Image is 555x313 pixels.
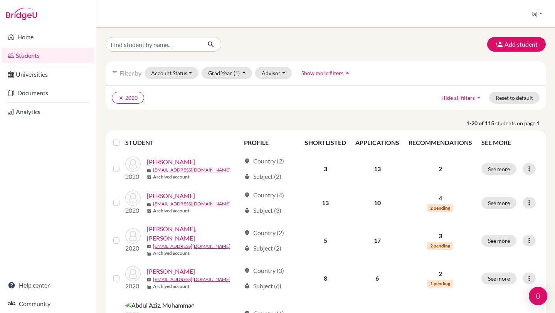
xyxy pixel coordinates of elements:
div: Country (2) [244,228,284,237]
span: mail [147,244,151,249]
a: Community [2,296,94,311]
span: mail [147,278,151,282]
span: inventory_2 [147,209,151,214]
img: Bridge-U [6,8,37,20]
span: Hide all filters [441,94,475,101]
td: 10 [351,186,404,220]
span: inventory_2 [147,284,151,289]
span: location_on [244,268,250,274]
button: See more [481,163,516,175]
span: 2 pending [427,204,453,212]
p: 2020 [125,172,141,181]
p: 2020 [125,281,141,291]
span: location_on [244,192,250,198]
button: Grad Year(1) [202,67,252,79]
button: Hide all filtersarrow_drop_up [435,92,489,104]
a: [PERSON_NAME] [147,191,195,200]
a: Analytics [2,104,94,119]
p: 3 [409,231,472,241]
span: Filter by [119,69,141,77]
img: Abdelhamid, Maya [125,190,141,206]
i: arrow_drop_up [343,69,351,77]
strong: 1-20 of 115 [466,119,495,127]
div: Subject (2) [244,244,281,253]
i: clear [118,95,124,101]
a: Documents [2,85,94,101]
div: Open Intercom Messenger [529,287,547,305]
button: Advisor [255,67,292,79]
th: RECOMMENDATIONS [404,133,477,152]
a: [PERSON_NAME] [147,267,195,276]
span: mail [147,168,151,173]
a: [EMAIL_ADDRESS][DOMAIN_NAME] [153,200,230,207]
img: Abdel Karim, Mariam [125,266,141,281]
span: local_library [244,207,250,214]
td: 5 [300,220,351,261]
p: 2 [409,164,472,173]
span: students on page 1 [495,119,546,127]
button: See more [481,197,516,209]
button: Show more filtersarrow_drop_up [295,67,358,79]
div: Country (3) [244,266,284,275]
th: SHORTLISTED [300,133,351,152]
p: 2020 [125,206,141,215]
b: Archived account [153,283,190,290]
td: 8 [300,261,351,295]
b: Archived account [153,250,190,257]
input: Find student by name... [106,37,201,52]
div: Subject (6) [244,281,281,291]
p: 2 [409,269,472,278]
a: [EMAIL_ADDRESS][DOMAIN_NAME] [153,276,230,283]
td: 13 [351,152,404,186]
a: Help center [2,278,94,293]
a: Students [2,48,94,63]
a: Home [2,29,94,45]
a: [EMAIL_ADDRESS][DOMAIN_NAME] [153,167,230,173]
p: 4 [409,194,472,203]
a: Universities [2,67,94,82]
span: (1) [234,70,240,76]
img: AbdelKarim, Layan [125,228,141,244]
div: Subject (3) [244,206,281,215]
span: local_library [244,283,250,289]
span: location_on [244,158,250,164]
b: Archived account [153,207,190,214]
button: See more [481,235,516,247]
span: mail [147,202,151,207]
button: See more [481,273,516,284]
i: filter_list [112,70,118,76]
button: Account Status [145,67,198,79]
span: inventory_2 [147,251,151,256]
span: inventory_2 [147,175,151,180]
td: 13 [300,186,351,220]
span: location_on [244,230,250,236]
th: APPLICATIONS [351,133,404,152]
span: local_library [244,245,250,251]
a: [PERSON_NAME], [PERSON_NAME] [147,224,240,243]
td: 6 [351,261,404,295]
th: PROFILE [239,133,300,152]
button: clear2020 [112,92,144,104]
td: 3 [300,152,351,186]
button: Add student [487,37,546,52]
div: Country (2) [244,156,284,166]
div: Subject (2) [244,172,281,181]
span: local_library [244,173,250,180]
a: [PERSON_NAME] [147,157,195,167]
div: Country (4) [244,190,284,200]
p: 2020 [125,244,141,253]
button: Reset to default [489,92,540,104]
th: SEE MORE [477,133,543,152]
th: STUDENT [125,133,239,152]
span: Show more filters [301,70,343,76]
span: 2 pending [427,242,453,250]
img: Abdul Aziz, Muhammad [125,301,195,310]
a: [EMAIL_ADDRESS][DOMAIN_NAME] [153,243,230,250]
td: 17 [351,220,404,261]
i: arrow_drop_up [475,94,483,101]
img: Abdalla, Ahmad [125,156,141,172]
span: 1 pending [427,280,453,288]
b: Archived account [153,173,190,180]
button: Taj [527,7,546,21]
